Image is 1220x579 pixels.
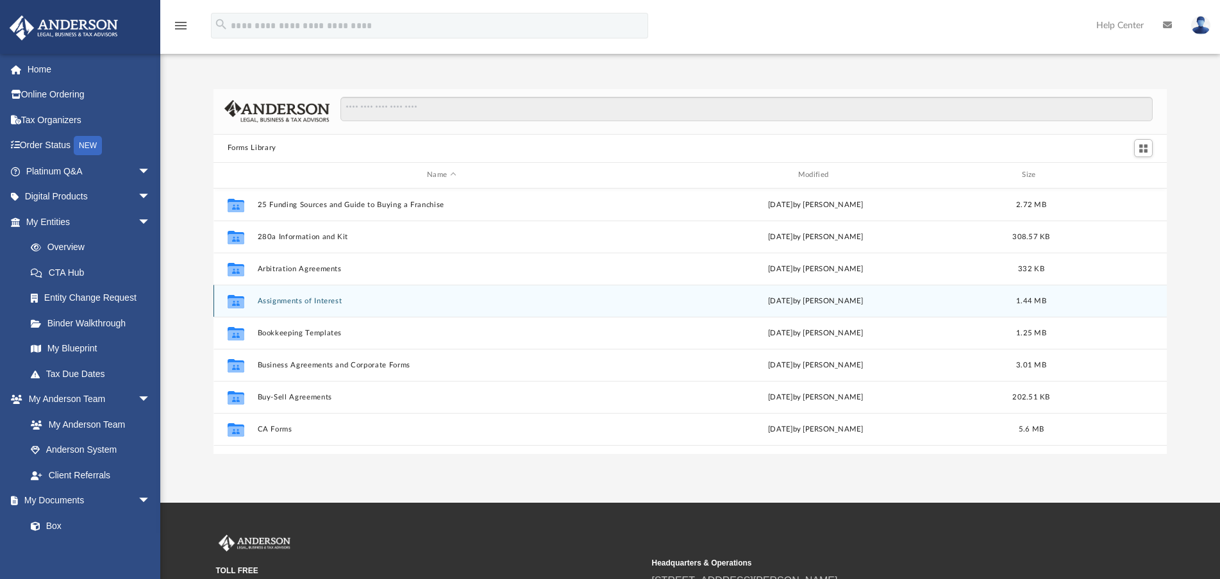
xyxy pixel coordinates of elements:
img: Anderson Advisors Platinum Portal [216,535,293,551]
a: CTA Hub [18,260,170,285]
a: Anderson System [18,437,163,463]
a: Client Referrals [18,462,163,488]
a: My Documentsarrow_drop_down [9,488,163,514]
span: arrow_drop_down [138,387,163,413]
i: search [214,17,228,31]
div: [DATE] by [PERSON_NAME] [631,199,1000,210]
a: Entity Change Request [18,285,170,311]
a: My Entitiesarrow_drop_down [9,209,170,235]
a: Overview [18,235,170,260]
div: Modified [631,169,999,181]
small: TOLL FREE [216,565,643,576]
span: 1.25 MB [1016,329,1046,336]
input: Search files and folders [340,97,1153,121]
span: arrow_drop_down [138,158,163,185]
a: My Anderson Team [18,412,157,437]
button: Arbitration Agreements [257,265,626,273]
div: [DATE] by [PERSON_NAME] [631,231,1000,242]
span: 308.57 KB [1012,233,1049,240]
button: Bookkeeping Templates [257,329,626,337]
button: 25 Funding Sources and Guide to Buying a Franchise [257,201,626,209]
div: id [219,169,251,181]
a: Tax Organizers [9,107,170,133]
button: Buy-Sell Agreements [257,393,626,401]
a: My Blueprint [18,336,163,362]
div: NEW [74,136,102,155]
div: [DATE] by [PERSON_NAME] [631,295,1000,306]
div: [DATE] by [PERSON_NAME] [631,391,1000,403]
button: Switch to Grid View [1134,139,1153,157]
i: menu [173,18,188,33]
button: CA Forms [257,425,626,433]
a: Digital Productsarrow_drop_down [9,184,170,210]
div: grid [213,189,1167,454]
a: Platinum Q&Aarrow_drop_down [9,158,170,184]
img: User Pic [1191,16,1210,35]
span: arrow_drop_down [138,184,163,210]
img: Anderson Advisors Platinum Portal [6,15,122,40]
a: Binder Walkthrough [18,310,170,336]
a: Online Ordering [9,82,170,108]
a: menu [173,24,188,33]
div: Size [1005,169,1057,181]
small: Headquarters & Operations [652,557,1079,569]
button: Assignments of Interest [257,297,626,305]
a: My Anderson Teamarrow_drop_down [9,387,163,412]
a: Tax Due Dates [18,361,170,387]
div: [DATE] by [PERSON_NAME] [631,359,1000,371]
span: 1.44 MB [1016,297,1046,304]
span: 332 KB [1018,265,1044,272]
span: 202.51 KB [1012,393,1049,400]
span: 3.01 MB [1016,361,1046,368]
button: Business Agreements and Corporate Forms [257,361,626,369]
button: Forms Library [228,142,276,154]
div: [DATE] by [PERSON_NAME] [631,423,1000,435]
span: 5.6 MB [1018,425,1044,432]
span: arrow_drop_down [138,488,163,514]
a: Box [18,513,157,539]
div: [DATE] by [PERSON_NAME] [631,327,1000,339]
span: 2.72 MB [1016,201,1046,208]
div: Name [256,169,625,181]
div: id [1062,169,1152,181]
span: arrow_drop_down [138,209,163,235]
a: Home [9,56,170,82]
a: Order StatusNEW [9,133,170,159]
div: [DATE] by [PERSON_NAME] [631,263,1000,274]
button: 280a Information and Kit [257,233,626,241]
